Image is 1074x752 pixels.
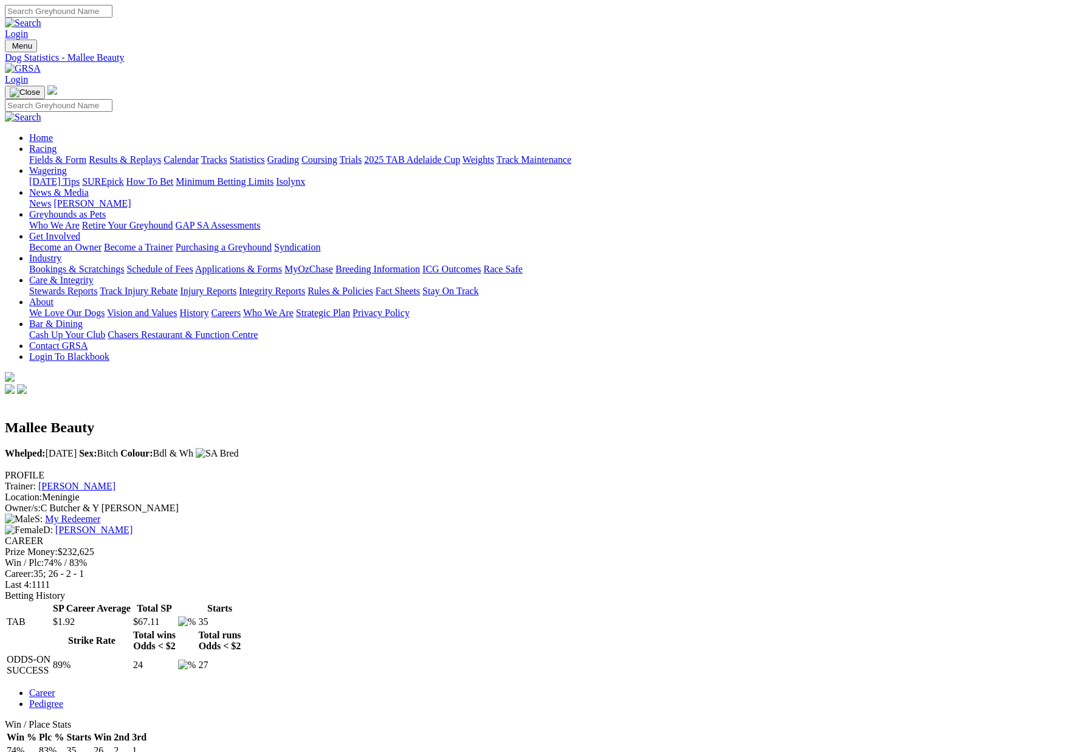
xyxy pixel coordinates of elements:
[29,198,51,209] a: News
[5,719,1069,730] div: Win / Place Stats
[336,264,420,274] a: Breeding Information
[176,220,261,230] a: GAP SA Assessments
[5,74,28,85] a: Login
[5,29,28,39] a: Login
[5,525,53,535] span: D:
[29,133,53,143] a: Home
[93,731,112,743] th: Win
[5,579,1069,590] div: 1111
[5,492,42,502] span: Location:
[133,616,176,628] td: $67.11
[5,40,37,52] button: Toggle navigation
[29,308,1069,319] div: About
[5,63,41,74] img: GRSA
[5,579,32,590] span: Last 4:
[5,514,35,525] img: Male
[176,176,274,187] a: Minimum Betting Limits
[376,286,420,296] a: Fact Sheets
[5,419,1069,436] h2: Mallee Beauty
[53,198,131,209] a: [PERSON_NAME]
[422,286,478,296] a: Stay On Track
[66,731,92,743] th: Starts
[120,448,153,458] b: Colour:
[230,154,265,165] a: Statistics
[5,448,46,458] b: Whelped:
[5,86,45,99] button: Toggle navigation
[55,525,133,535] a: [PERSON_NAME]
[29,340,88,351] a: Contact GRSA
[5,547,1069,557] div: $232,625
[38,731,64,743] th: Plc %
[5,52,1069,63] a: Dog Statistics - Mallee Beauty
[29,187,89,198] a: News & Media
[29,286,97,296] a: Stewards Reports
[198,616,241,628] td: 35
[29,275,94,285] a: Care & Integrity
[29,286,1069,297] div: Care & Integrity
[131,731,147,743] th: 3rd
[267,154,299,165] a: Grading
[133,602,176,615] th: Total SP
[29,154,1069,165] div: Racing
[89,154,161,165] a: Results & Replays
[120,448,193,458] span: Bdl & Wh
[5,503,41,513] span: Owner/s:
[5,547,58,557] span: Prize Money:
[29,154,86,165] a: Fields & Form
[29,220,80,230] a: Who We Are
[29,319,83,329] a: Bar & Dining
[29,264,124,274] a: Bookings & Scratchings
[5,590,1069,601] div: Betting History
[52,629,131,652] th: Strike Rate
[52,616,131,628] td: $1.92
[195,264,282,274] a: Applications & Forms
[29,209,106,219] a: Greyhounds as Pets
[5,5,112,18] input: Search
[29,231,80,241] a: Get Involved
[353,308,410,318] a: Privacy Policy
[29,308,105,318] a: We Love Our Dogs
[29,165,67,176] a: Wagering
[10,88,40,97] img: Close
[29,198,1069,209] div: News & Media
[5,514,43,524] span: S:
[274,242,320,252] a: Syndication
[29,143,57,154] a: Racing
[29,351,109,362] a: Login To Blackbook
[126,176,174,187] a: How To Bet
[133,654,176,677] td: 24
[29,242,102,252] a: Become an Owner
[29,329,105,340] a: Cash Up Your Club
[308,286,373,296] a: Rules & Policies
[5,557,44,568] span: Win / Plc:
[104,242,173,252] a: Become a Trainer
[6,731,37,743] th: Win %
[108,329,258,340] a: Chasers Restaurant & Function Centre
[5,536,1069,547] div: CAREER
[179,308,208,318] a: History
[5,18,41,29] img: Search
[29,264,1069,275] div: Industry
[243,308,294,318] a: Who We Are
[29,253,61,263] a: Industry
[82,176,123,187] a: SUREpick
[198,654,241,677] td: 27
[29,688,55,698] a: Career
[178,616,196,627] img: %
[47,85,57,95] img: logo-grsa-white.png
[79,448,97,458] b: Sex:
[17,384,27,394] img: twitter.svg
[45,514,100,524] a: My Redeemer
[5,99,112,112] input: Search
[196,448,239,459] img: SA Bred
[133,629,176,652] th: Total wins Odds < $2
[107,308,177,318] a: Vision and Values
[29,297,53,307] a: About
[52,602,131,615] th: SP Career Average
[82,220,173,230] a: Retire Your Greyhound
[79,448,118,458] span: Bitch
[301,154,337,165] a: Coursing
[463,154,494,165] a: Weights
[483,264,522,274] a: Race Safe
